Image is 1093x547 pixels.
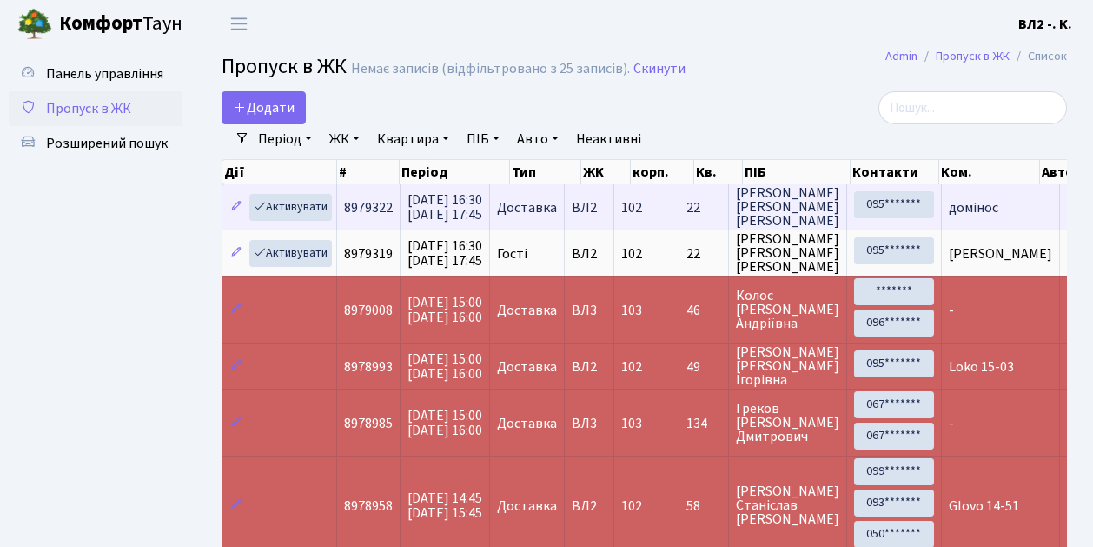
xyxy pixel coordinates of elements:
span: Додати [233,98,295,117]
span: Розширений пошук [46,134,168,153]
a: ПІБ [460,124,507,154]
span: - [1067,357,1072,377]
span: - [1067,198,1072,217]
span: 134 [686,417,721,430]
button: Переключити навігацію [217,10,261,38]
a: Admin [885,47,917,65]
div: Немає записів (відфільтровано з 25 записів). [351,61,630,77]
span: 22 [686,201,721,215]
span: Колос [PERSON_NAME] Андріївна [736,289,839,330]
a: Неактивні [569,124,648,154]
span: 8978985 [344,414,393,433]
span: ВЛ2 [572,360,606,374]
span: [PERSON_NAME] [PERSON_NAME] [PERSON_NAME] [736,186,839,228]
span: - [949,301,954,320]
span: Доставка [497,201,557,215]
span: [DATE] 15:00 [DATE] 16:00 [407,293,482,327]
span: - [1067,244,1072,263]
a: ЖК [322,124,367,154]
span: [DATE] 16:30 [DATE] 17:45 [407,237,482,270]
span: - [949,414,954,433]
a: Розширений пошук [9,126,182,161]
span: 8979322 [344,198,393,217]
span: [PERSON_NAME] Станіслав [PERSON_NAME] [736,484,839,526]
span: ВЛ2 [572,201,606,215]
span: Glovo 14-51 [949,497,1019,516]
a: Квартира [370,124,456,154]
a: Авто [510,124,566,154]
th: # [337,160,400,184]
th: корп. [631,160,694,184]
th: Контакти [851,160,939,184]
span: - [1067,414,1072,433]
span: Таун [59,10,182,39]
span: Loko 15-03 [949,357,1014,377]
span: 8979008 [344,301,393,320]
b: ВЛ2 -. К. [1018,15,1072,34]
th: Ком. [939,160,1040,184]
span: 102 [621,198,642,217]
span: ВЛ2 [572,499,606,513]
a: Активувати [249,240,332,267]
span: ВЛ3 [572,417,606,430]
span: Доставка [497,417,557,430]
span: 103 [621,414,642,433]
span: 8979319 [344,244,393,263]
span: домінос [949,198,998,217]
span: ВЛ3 [572,304,606,317]
span: [DATE] 15:00 [DATE] 16:00 [407,350,482,384]
span: [DATE] 14:45 [DATE] 15:45 [407,489,482,523]
th: Дії [222,160,337,184]
th: Тип [510,160,581,184]
span: [DATE] 15:00 [DATE] 16:00 [407,406,482,440]
span: Пропуск в ЖК [222,51,347,82]
span: 103 [621,301,642,320]
span: 102 [621,497,642,516]
a: Пропуск в ЖК [9,91,182,126]
th: ЖК [581,160,631,184]
span: Греков [PERSON_NAME] Дмитрович [736,402,839,444]
li: Список [1010,47,1067,66]
span: 58 [686,499,721,513]
a: Панель управління [9,57,182,91]
span: 8978958 [344,497,393,516]
a: ВЛ2 -. К. [1018,14,1072,35]
a: Додати [222,91,306,124]
span: 49 [686,360,721,374]
span: Доставка [497,360,557,374]
a: Скинути [633,61,686,77]
a: Період [251,124,319,154]
span: [DATE] 16:30 [DATE] 17:45 [407,190,482,224]
a: Активувати [249,194,332,221]
span: [PERSON_NAME] [PERSON_NAME] [PERSON_NAME] [736,232,839,274]
span: [PERSON_NAME] [949,244,1052,263]
span: Доставка [497,499,557,513]
th: ПІБ [743,160,851,184]
span: Гості [497,247,527,261]
span: Пропуск в ЖК [46,99,131,118]
span: Панель управління [46,64,163,83]
span: 8978993 [344,357,393,377]
span: 22 [686,247,721,261]
img: logo.png [17,7,52,42]
span: ВЛ2 [572,247,606,261]
th: Період [400,160,510,184]
span: [PERSON_NAME] [PERSON_NAME] Ігорівна [736,345,839,387]
span: 46 [686,304,721,317]
span: - [1067,497,1072,516]
b: Комфорт [59,10,142,37]
span: - [1067,301,1072,320]
span: 102 [621,357,642,377]
nav: breadcrumb [859,38,1093,75]
input: Пошук... [878,91,1067,124]
a: Пропуск в ЖК [936,47,1010,65]
span: Доставка [497,304,557,317]
span: 102 [621,244,642,263]
th: Кв. [694,160,743,184]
